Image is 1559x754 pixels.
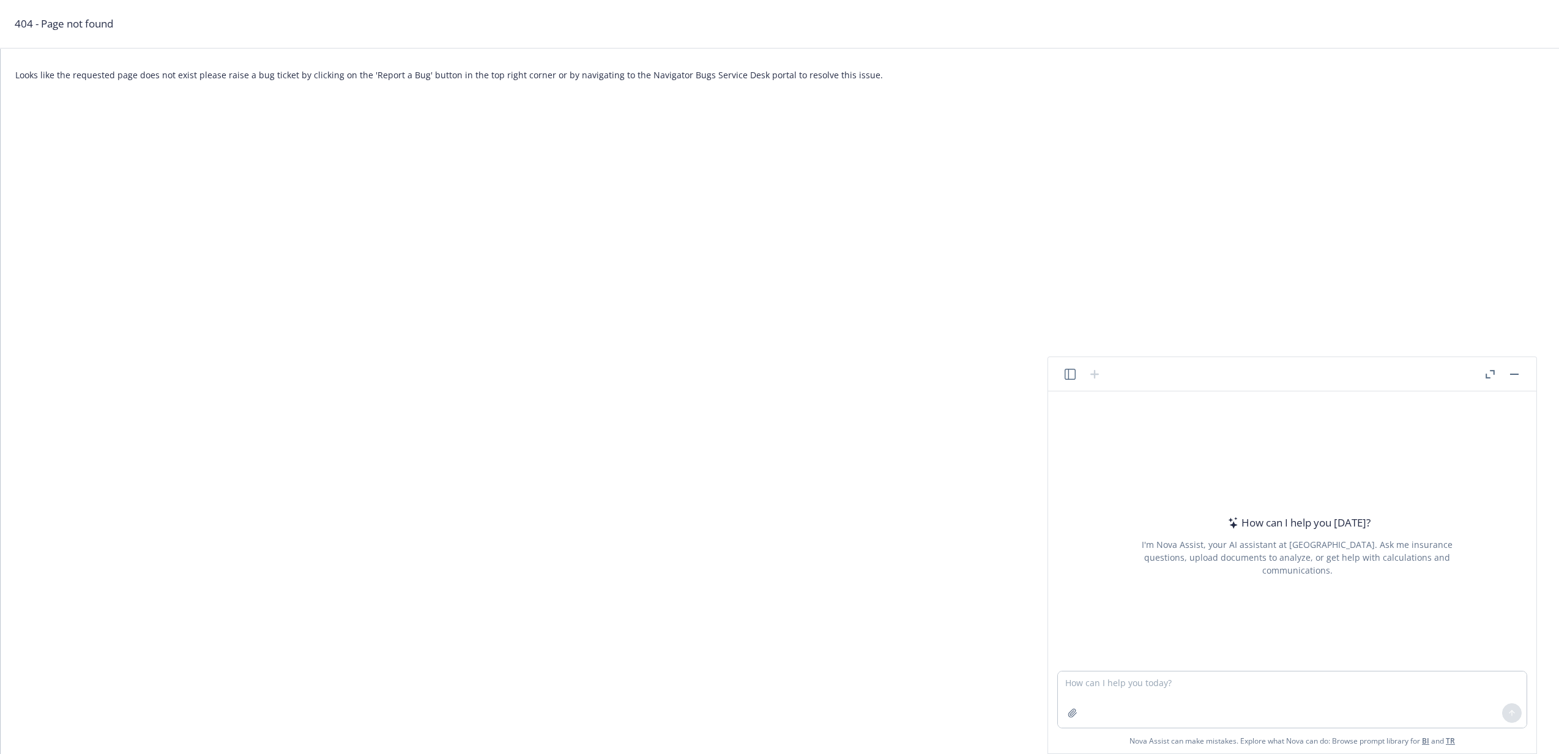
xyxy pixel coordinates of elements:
span: 404 - Page not found [15,16,113,32]
a: TR [1446,736,1455,746]
div: I'm Nova Assist, your AI assistant at [GEOGRAPHIC_DATA]. Ask me insurance questions, upload docum... [1125,538,1469,577]
span: Nova Assist can make mistakes. Explore what Nova can do: Browse prompt library for and [1129,728,1455,753]
span: Looks like the requested page does not exist please raise a bug ticket by clicking on the 'Report... [15,68,1544,81]
div: How can I help you [DATE]? [1224,515,1371,531]
a: BI [1422,736,1429,746]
